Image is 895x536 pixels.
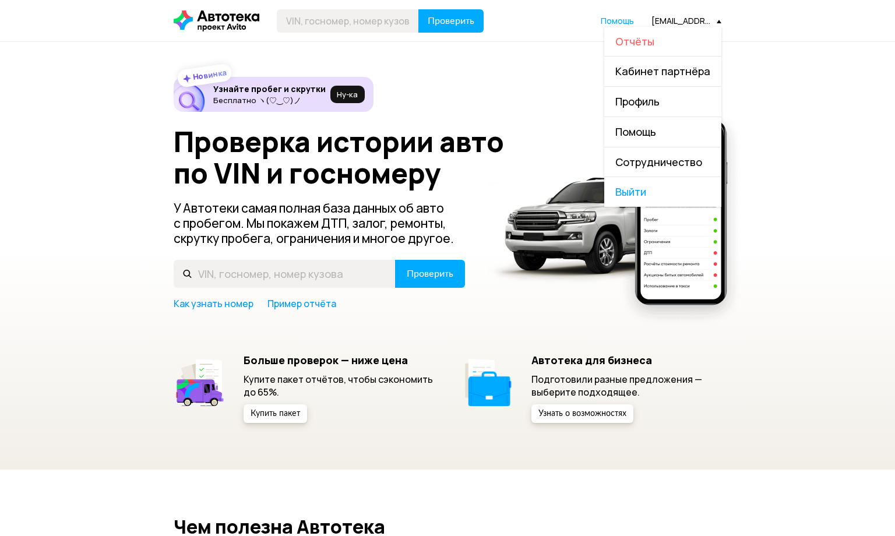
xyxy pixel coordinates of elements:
button: Узнать о возможностях [531,404,633,423]
button: Проверить [395,260,465,288]
span: Купить пакет [251,410,300,418]
a: Как узнать номер [174,297,253,310]
span: Помощь [601,15,634,26]
input: VIN, госномер, номер кузова [277,9,419,33]
a: Сотрудничество [604,147,721,177]
h1: Проверка истории авто по VIN и госномеру [174,126,522,189]
a: Помощь [604,117,721,147]
span: Выйти [604,177,721,207]
input: VIN, госномер, номер кузова [174,260,396,288]
button: Проверить [418,9,484,33]
p: У Автотеки самая полная база данных об авто с пробегом. Мы покажем ДТП, залог, ремонты, скрутку п... [174,200,466,246]
span: Кабинет партнёра [615,64,710,78]
span: Проверить [407,269,453,278]
p: Бесплатно ヽ(♡‿♡)ノ [213,96,326,105]
button: Купить пакет [244,404,307,423]
a: Кабинет партнёра [604,57,721,86]
span: Помощь [615,125,656,139]
h6: Узнайте пробег и скрутки [213,84,326,94]
span: Узнать о возможностях [538,410,626,418]
div: [EMAIL_ADDRESS][DOMAIN_NAME] [651,15,721,26]
p: Купите пакет отчётов, чтобы сэкономить до 65%. [244,373,434,399]
p: Подготовили разные предложения — выберите подходящее. [531,373,722,399]
span: Проверить [428,16,474,26]
span: Профиль [615,94,660,108]
h5: Автотека для бизнеса [531,354,722,366]
span: Ну‑ка [337,90,358,99]
a: Отчёты [604,27,721,57]
a: Помощь [601,15,634,27]
a: Пример отчёта [267,297,336,310]
h5: Больше проверок — ниже цена [244,354,434,366]
strong: Новинка [192,67,228,82]
span: Сотрудничество [615,155,702,169]
a: Профиль [604,87,721,117]
span: Отчёты [615,34,654,48]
